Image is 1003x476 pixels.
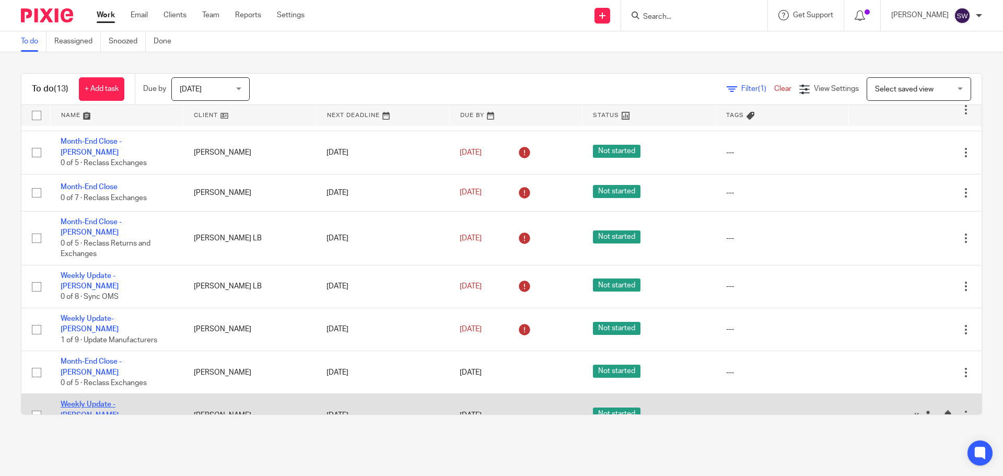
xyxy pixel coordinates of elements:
span: Get Support [793,11,833,19]
a: Settings [277,10,305,20]
a: Month-End Close - [PERSON_NAME] [61,138,122,156]
span: (13) [54,85,68,93]
div: --- [726,147,838,158]
div: --- [726,324,838,334]
td: [DATE] [316,212,449,265]
span: [DATE] [460,189,482,196]
td: [DATE] [316,394,449,437]
span: Not started [593,185,640,198]
h1: To do [32,84,68,95]
td: [DATE] [316,131,449,174]
span: [DATE] [460,235,482,242]
a: Clear [774,85,791,92]
div: --- [726,233,838,243]
span: 0 of 5 · Reclass Returns and Exchanges [61,240,150,258]
img: Pixie [21,8,73,22]
div: --- [726,281,838,292]
td: [PERSON_NAME] LB [183,212,317,265]
input: Search [642,13,736,22]
a: Team [202,10,219,20]
img: svg%3E [954,7,971,24]
span: Not started [593,145,640,158]
span: 0 of 7 · Reclass Exchanges [61,194,147,202]
a: Month-End Close [61,183,118,191]
td: [PERSON_NAME] [183,394,317,437]
a: Work [97,10,115,20]
a: Reports [235,10,261,20]
td: [PERSON_NAME] [183,174,317,211]
span: Not started [593,365,640,378]
span: [DATE] [460,369,482,376]
div: --- [726,367,838,378]
span: [DATE] [180,86,202,93]
p: [PERSON_NAME] [891,10,949,20]
a: Snoozed [109,31,146,52]
span: (1) [758,85,766,92]
td: [DATE] [316,174,449,211]
td: [PERSON_NAME] LB [183,265,317,308]
span: 0 of 8 · Sync OMS [61,294,119,301]
a: Reassigned [54,31,101,52]
p: Due by [143,84,166,94]
a: Mark as done [908,410,924,421]
a: Month-End Close - [PERSON_NAME] [61,218,122,236]
span: Not started [593,408,640,421]
span: [DATE] [460,149,482,156]
span: [DATE] [460,412,482,419]
a: Weekly Update - [PERSON_NAME] [61,401,119,419]
span: Tags [726,112,744,118]
td: [PERSON_NAME] [183,351,317,394]
span: 1 of 9 · Update Manufacturers [61,336,157,344]
span: Not started [593,230,640,243]
a: Weekly Update- [PERSON_NAME] [61,315,119,333]
div: --- [726,410,838,421]
td: [PERSON_NAME] [183,131,317,174]
span: Filter [741,85,774,92]
a: Month-End Close - [PERSON_NAME] [61,358,122,376]
a: Weekly Update - [PERSON_NAME] [61,272,119,290]
span: Select saved view [875,86,934,93]
a: To do [21,31,46,52]
a: Done [154,31,179,52]
span: [DATE] [460,283,482,290]
div: --- [726,188,838,198]
td: [DATE] [316,351,449,394]
td: [PERSON_NAME] [183,308,317,351]
a: + Add task [79,77,124,101]
span: View Settings [814,85,859,92]
a: Clients [164,10,186,20]
span: [DATE] [460,326,482,333]
span: Not started [593,278,640,292]
td: [DATE] [316,308,449,351]
span: 0 of 5 · Reclass Exchanges [61,379,147,387]
td: [DATE] [316,265,449,308]
span: 0 of 5 · Reclass Exchanges [61,159,147,167]
span: Not started [593,322,640,335]
a: Email [131,10,148,20]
